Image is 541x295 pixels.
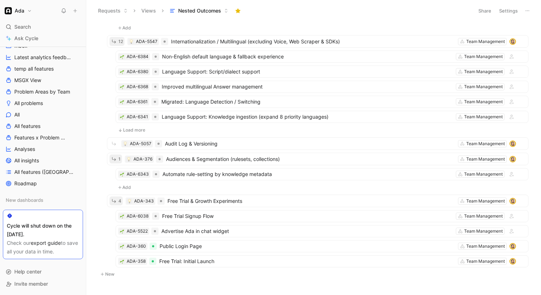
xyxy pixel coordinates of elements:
div: Team Management [464,53,503,60]
button: 💡 [127,199,132,204]
span: Language Support: Script/dialect support [162,67,453,76]
img: avatar [510,259,515,264]
button: 🌱 [120,99,125,104]
img: 🌱 [120,55,124,59]
div: Team Management [466,140,505,147]
div: New dashboards [3,195,83,205]
span: 1 [118,157,121,161]
img: 🌱 [120,100,124,104]
div: ADA-6368 [127,83,148,90]
button: New [98,270,529,279]
div: Team Management [464,98,503,105]
div: ADA-6341 [127,113,148,120]
a: 🌱ADA-6343Automate rule-setting by knowledge metadataTeam Management [116,168,528,180]
div: ADA-6380 [127,68,148,75]
button: 💡 [123,141,128,146]
a: 🌱ADA-6038Free Trial Signup FlowTeam Management [116,210,528,222]
button: Settings [496,6,521,16]
img: 🌱 [120,244,124,249]
a: 4💡ADA-343Free Trial & Growth ExperimentsTeam Managementavatar [107,195,528,207]
a: All problems [3,98,83,109]
span: Free Trial & Growth Experiments [167,197,455,205]
span: Help center [14,268,42,275]
button: 12 [109,37,125,46]
div: Team Management [464,213,503,220]
img: 🌱 [120,115,124,119]
div: 💡 [126,157,131,162]
a: All features ([GEOGRAPHIC_DATA]) [3,167,83,177]
span: Automate rule-setting by knowledge metadata [162,170,453,179]
div: ADA-376 [133,156,152,163]
div: ADA-6361 [127,98,148,105]
div: New dashboards [3,195,83,208]
a: 🌱ADA-6361Migrated: Language Detection / SwitchingTeam Management [116,96,528,108]
span: temp all features [14,65,54,72]
button: Nested Outcomes [166,5,231,16]
div: Search [3,22,83,32]
span: Ask Cycle [14,34,38,43]
span: Audit Log & Versioning [165,139,455,148]
button: 🌱 [120,54,125,59]
img: 🌱 [120,172,124,177]
div: ADA-358 [127,258,146,265]
span: Language Support: Knowledge ingestion (expand 8 priority languages) [162,113,453,121]
a: MSGX View [3,75,83,86]
span: Nested Outcomes [178,7,221,14]
a: 🌱ADA-360Public Login PageTeam Managementavatar [116,240,528,252]
span: Migrated: Language Detection / Switching [161,97,453,106]
div: Team Management [464,228,503,235]
span: Invite member [14,281,48,287]
button: Load more [116,126,148,134]
img: 💡 [123,142,127,146]
div: Team Management [466,156,505,163]
div: Add [107,153,528,192]
img: avatar [510,141,515,146]
button: 🌱 [120,244,125,249]
div: 🌱 [120,214,125,219]
span: Search [14,23,31,31]
img: 🌱 [120,85,124,89]
div: ADA-360 [127,243,146,250]
img: 🌱 [120,70,124,74]
img: avatar [510,157,515,162]
span: MSGX View [14,77,41,84]
div: Team Management [466,198,505,205]
span: Improved multilingual Answer management [162,82,453,91]
button: 🌱 [120,114,125,119]
a: Roadmap [3,178,83,189]
span: Free Trial Signup Flow [162,212,453,220]
a: 🌱ADA-6380Language Support: Script/dialect supportTeam Management [116,66,528,78]
a: export guide [31,240,61,246]
button: 🌱 [120,259,125,264]
div: ADA-5057 [130,140,151,147]
span: Latest analytics feedback [14,54,73,61]
div: Team Management [466,243,505,250]
img: 💡 [129,39,133,44]
div: 🌱 [120,69,125,74]
a: Features x Problem Area [3,132,83,143]
button: Views [138,5,159,16]
span: All insights [14,157,39,164]
img: avatar [510,39,515,44]
a: 💡ADA-5057Audit Log & VersioningTeam Managementavatar [107,137,528,150]
button: Add [116,24,133,32]
button: 4 [109,196,123,205]
button: Requests [95,5,131,16]
span: Analyses [14,146,35,153]
div: Invite member [3,279,83,289]
a: Latest analytics feedback [3,52,83,63]
span: Free Trial: Initial Launch [159,257,455,266]
span: Roadmap [14,180,37,187]
div: Check our to save all your data in time. [7,239,79,256]
img: 🌱 [120,260,124,264]
button: AdaAda [3,6,34,16]
a: 🌱ADA-6368Improved multilingual Answer managementTeam Management [116,81,528,93]
a: 🌱ADA-6384Non-English default language & fallback experienceTeam Management [116,51,528,63]
span: New dashboards [6,196,43,204]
